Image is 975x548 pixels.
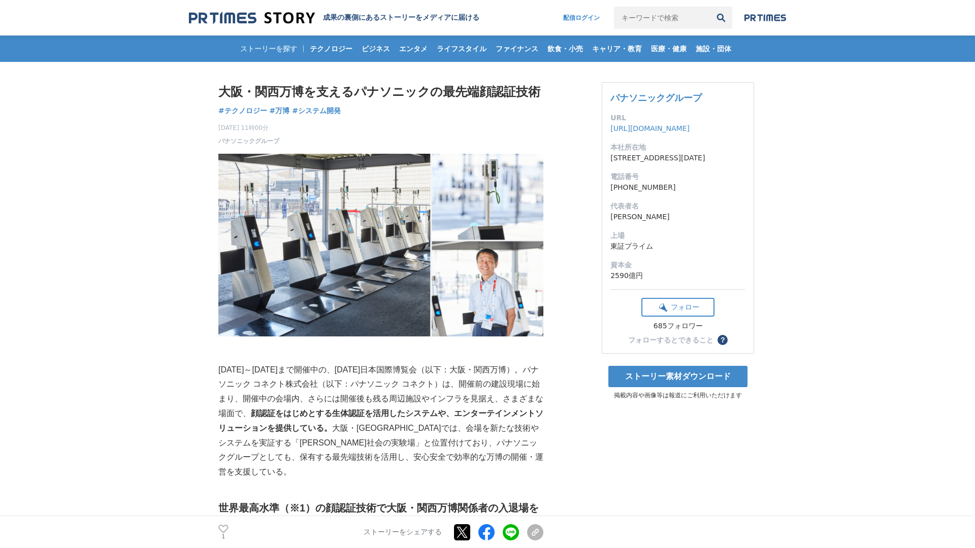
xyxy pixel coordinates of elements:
[270,106,290,116] a: #万博
[610,172,745,182] dt: 電話番号
[492,36,542,62] a: ファイナンス
[610,270,745,281] dd: 2590億円
[608,366,747,387] a: ストーリー素材ダウンロード
[610,260,745,270] dt: 資本金
[364,528,442,537] p: ストーリーをシェアする
[218,106,267,115] span: #テクノロジー
[718,335,728,345] button: ？
[433,44,491,53] span: ライフスタイル
[218,136,279,146] a: パナソニックグループ
[692,36,735,62] a: 施設・団体
[610,153,745,163] dd: [STREET_ADDRESS][DATE]
[641,322,714,331] div: 685フォロワー
[395,36,432,62] a: エンタメ
[189,11,479,25] a: 成果の裏側にあるストーリーをメディアに届ける 成果の裏側にあるストーリーをメディアに届ける
[543,44,587,53] span: 飲食・小売
[692,44,735,53] span: 施設・団体
[614,7,710,29] input: キーワードで検索
[610,212,745,222] dd: [PERSON_NAME]
[610,201,745,212] dt: 代表者名
[610,182,745,193] dd: [PHONE_NUMBER]
[218,106,267,116] a: #テクノロジー
[433,36,491,62] a: ライフスタイル
[602,391,754,400] p: 掲載内容や画像等は報道にご利用いただけます
[218,409,543,432] strong: 顔認証をはじめとする生体認証を活用したシステムや、エンターテインメントソリューションを提供している。
[543,36,587,62] a: 飲食・小売
[270,106,290,115] span: #万博
[292,106,341,116] a: #システム開発
[588,44,646,53] span: キャリア・教育
[189,11,315,25] img: 成果の裏側にあるストーリーをメディアに届ける
[610,241,745,252] dd: 東証プライム
[357,44,394,53] span: ビジネス
[357,36,394,62] a: ビジネス
[610,113,745,123] dt: URL
[553,7,610,29] a: 配信ログイン
[218,154,543,336] img: thumbnail_863d80d0-83b0-11f0-a8a4-f93226f556c8.jpg
[492,44,542,53] span: ファイナンス
[218,534,229,539] p: 1
[588,36,646,62] a: キャリア・教育
[292,106,341,115] span: #システム開発
[306,44,356,53] span: テクノロジー
[647,44,691,53] span: 医療・健康
[710,7,732,29] button: 検索
[218,363,543,479] p: [DATE]～[DATE]まで開催中の、[DATE]日本国際博覧会（以下：大阪・関西万博）。パナソニック コネクト株式会社（以下：パナソニック コネクト）は、開催前の建設現場に始まり、開催中の会...
[610,92,702,103] a: パナソニックグループ
[647,36,691,62] a: 医療・健康
[744,14,786,22] img: prtimes
[218,82,543,101] h1: 大阪・関西万博を支えるパナソニックの最先端顔認証技術
[610,142,745,153] dt: 本社所在地
[218,123,279,132] span: [DATE] 11時00分
[306,36,356,62] a: テクノロジー
[641,298,714,317] button: フォロー
[719,336,726,344] span: ？
[323,13,479,22] h2: 成果の裏側にあるストーリーをメディアに届ける
[628,336,713,344] div: フォローするとできること
[610,124,690,132] a: [URL][DOMAIN_NAME]
[218,502,539,530] strong: 世界最高水準（※1）の顔認証技術で大阪・関西万博関係者の入退場を管理
[395,44,432,53] span: エンタメ
[610,230,745,241] dt: 上場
